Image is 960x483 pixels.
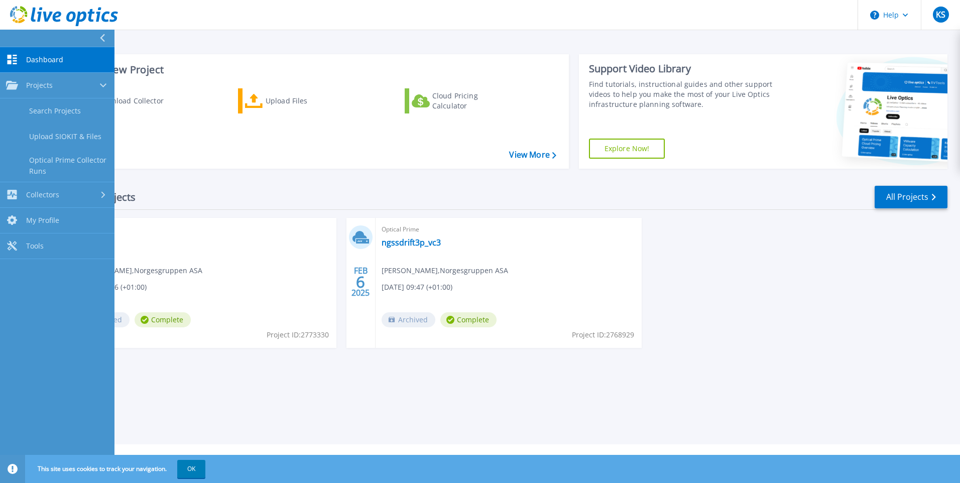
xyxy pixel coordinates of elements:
button: OK [177,460,205,478]
div: Upload Files [266,91,346,111]
span: Optical Prime [76,224,330,235]
span: Project ID: 2768929 [572,329,634,340]
h3: Start a New Project [71,64,556,75]
span: [PERSON_NAME] , Norgesgruppen ASA [382,265,508,276]
span: Collectors [26,190,59,199]
span: Archived [382,312,435,327]
div: Find tutorials, instructional guides and other support videos to help you make the most of your L... [589,79,777,109]
a: ngssdrift3p_vc3 [382,237,441,248]
a: Upload Files [238,88,350,113]
span: [PERSON_NAME] , Norgesgruppen ASA [76,265,202,276]
div: Support Video Library [589,62,777,75]
span: Dashboard [26,55,63,64]
span: Optical Prime [382,224,636,235]
a: Download Collector [71,88,183,113]
span: Project ID: 2773330 [267,329,329,340]
div: FEB 2025 [351,264,370,300]
a: Explore Now! [589,139,665,159]
span: Tools [26,241,44,251]
span: KS [936,11,945,19]
span: [DATE] 09:47 (+01:00) [382,282,452,293]
a: View More [509,150,556,160]
span: Complete [135,312,191,327]
span: Complete [440,312,497,327]
a: All Projects [875,186,947,208]
span: My Profile [26,216,59,225]
a: Cloud Pricing Calculator [405,88,517,113]
span: This site uses cookies to track your navigation. [28,460,205,478]
span: 6 [356,278,365,286]
span: Projects [26,81,53,90]
div: Cloud Pricing Calculator [432,91,513,111]
div: Download Collector [97,91,177,111]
